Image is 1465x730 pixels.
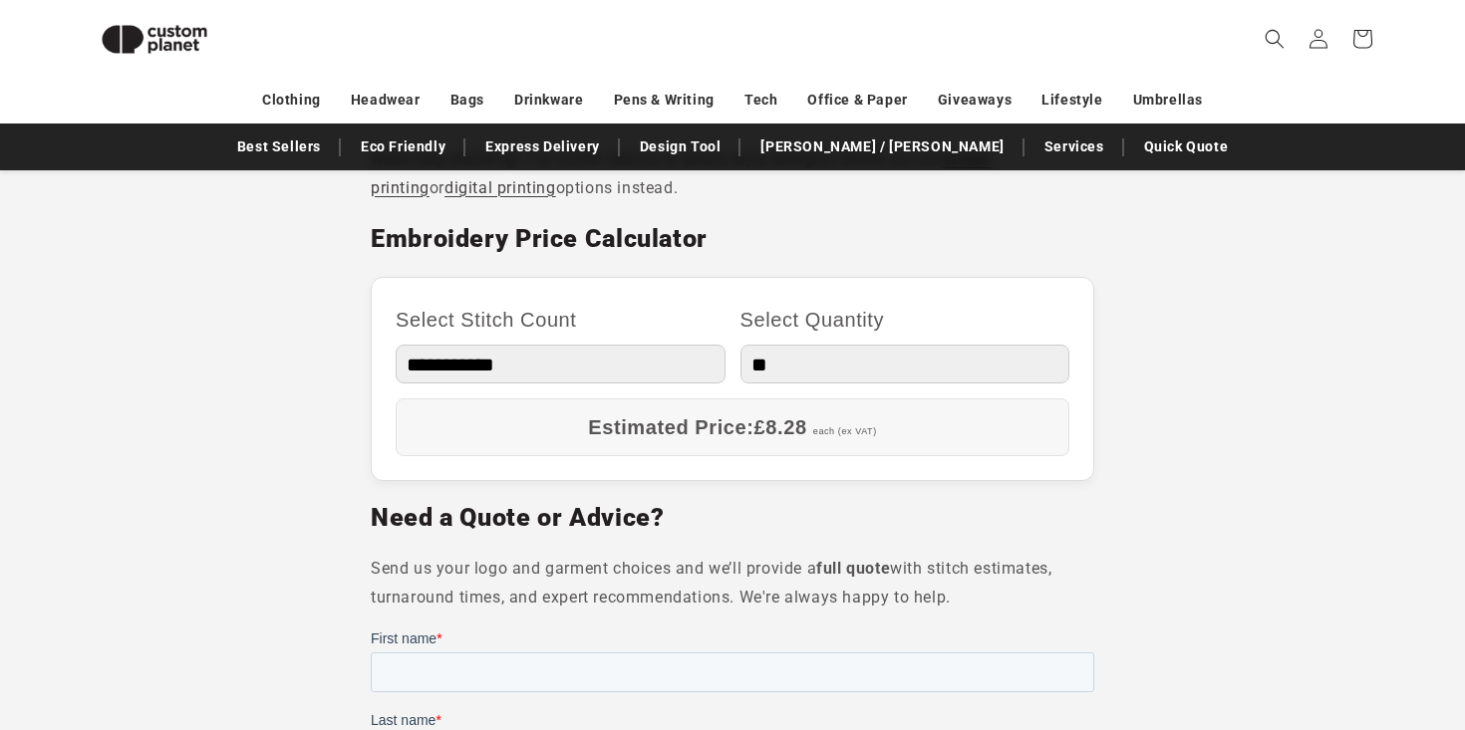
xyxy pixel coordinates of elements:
a: Eco Friendly [351,129,455,164]
a: Drinkware [514,83,583,118]
h2: Need a Quote or Advice? [371,502,1094,534]
label: Select Stitch Count [396,302,726,338]
a: Clothing [262,83,321,118]
a: Best Sellers [227,129,331,164]
h2: Embroidery Price Calculator [371,223,1094,255]
a: Express Delivery [475,129,610,164]
a: Services [1034,129,1114,164]
a: Pens & Writing [614,83,715,118]
a: Bags [450,83,484,118]
a: Office & Paper [807,83,907,118]
a: [PERSON_NAME] / [PERSON_NAME] [750,129,1014,164]
img: Custom Planet [85,8,224,71]
strong: full quote [816,559,890,578]
div: Estimated Price: [396,398,1069,456]
span: each (ex VAT) [813,426,877,436]
span: £8.28 [754,416,807,438]
a: Giveaways [938,83,1012,118]
a: Lifestyle [1041,83,1102,118]
summary: Search [1253,17,1297,61]
p: Need help deciding? For softer fabrics or photo-style designs, check out our or options instead. [371,145,1094,203]
a: Umbrellas [1133,83,1203,118]
a: digital printing [444,178,556,197]
iframe: Chat Widget [1123,515,1465,730]
a: Headwear [351,83,421,118]
a: Tech [744,83,777,118]
label: Select Quantity [740,302,1070,338]
a: Quick Quote [1134,129,1239,164]
a: Design Tool [630,129,732,164]
p: Send us your logo and garment choices and we’ll provide a with stitch estimates, turnaround times... [371,555,1094,612]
